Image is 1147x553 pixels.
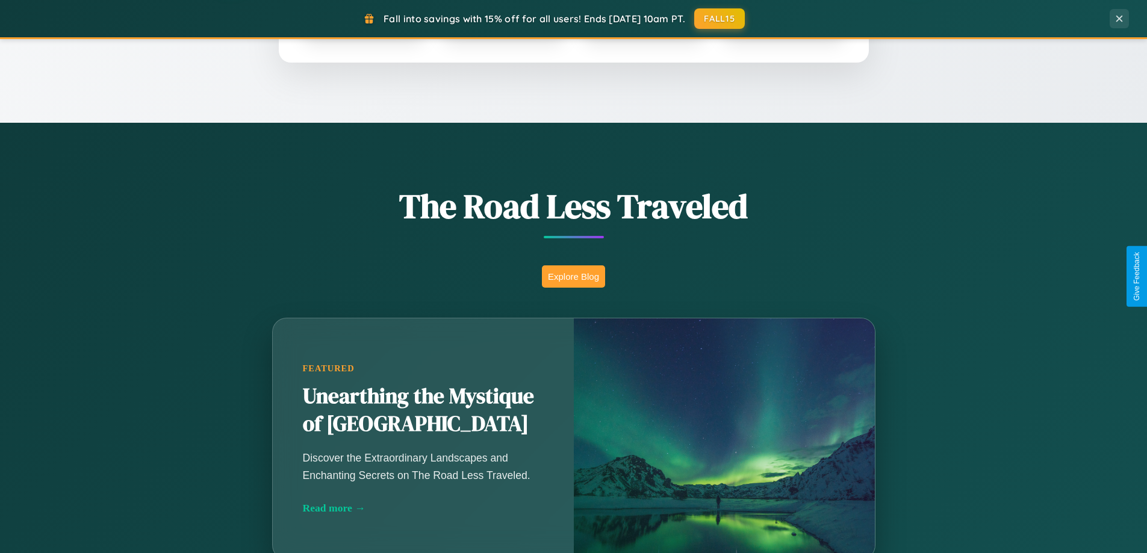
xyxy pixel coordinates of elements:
button: Explore Blog [542,265,605,288]
h1: The Road Less Traveled [213,183,935,229]
p: Discover the Extraordinary Landscapes and Enchanting Secrets on The Road Less Traveled. [303,450,544,483]
div: Read more → [303,502,544,514]
button: FALL15 [694,8,745,29]
span: Fall into savings with 15% off for all users! Ends [DATE] 10am PT. [384,13,685,25]
div: Give Feedback [1133,252,1141,301]
div: Featured [303,363,544,374]
h2: Unearthing the Mystique of [GEOGRAPHIC_DATA] [303,383,544,438]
